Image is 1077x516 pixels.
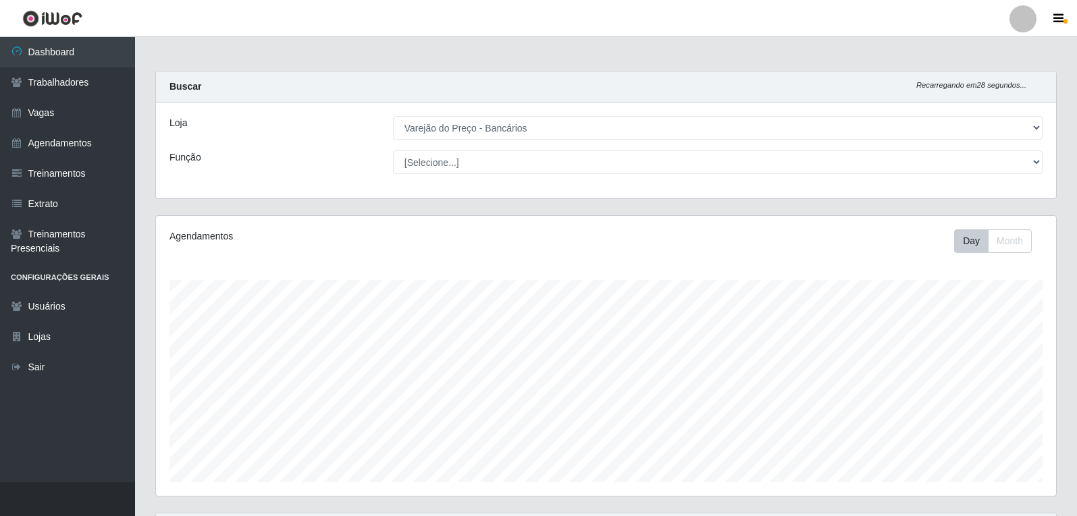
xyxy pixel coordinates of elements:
[169,81,201,92] strong: Buscar
[988,229,1032,253] button: Month
[169,116,187,130] label: Loja
[916,81,1026,89] i: Recarregando em 28 segundos...
[22,10,82,27] img: CoreUI Logo
[169,150,201,165] label: Função
[169,229,521,243] div: Agendamentos
[954,229,989,253] button: Day
[954,229,1032,253] div: First group
[954,229,1043,253] div: Toolbar with button groups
